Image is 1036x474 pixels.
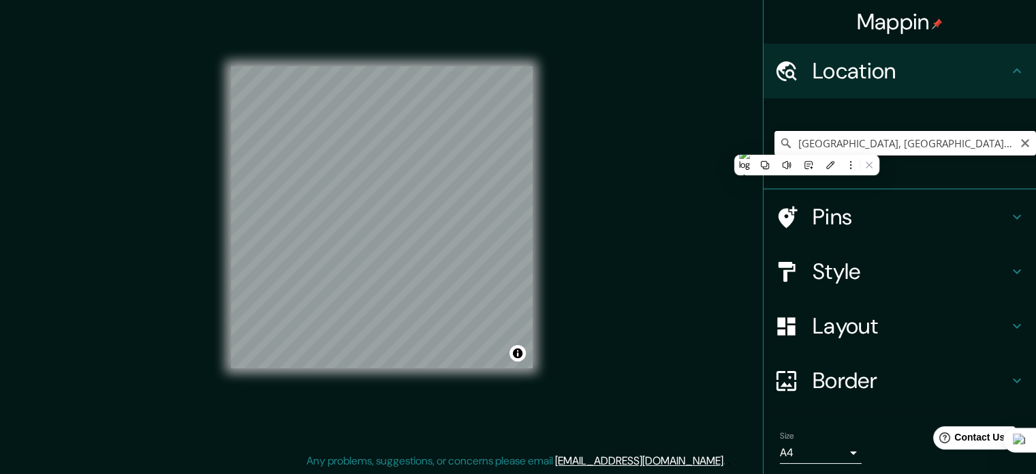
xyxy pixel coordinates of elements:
[915,421,1021,459] iframe: Help widget launcher
[764,44,1036,98] div: Location
[764,244,1036,299] div: Style
[231,66,533,368] canvas: Map
[813,312,1009,340] h4: Layout
[774,131,1036,155] input: Pick your city or area
[780,442,862,464] div: A4
[1020,136,1031,149] button: Clear
[764,299,1036,353] div: Layout
[813,203,1009,231] h4: Pins
[813,258,1009,285] h4: Style
[725,453,727,469] div: .
[857,8,943,35] h4: Mappin
[764,353,1036,408] div: Border
[509,345,526,361] button: Toggle attribution
[932,18,943,29] img: pin-icon.png
[813,57,1009,85] h4: Location
[780,430,794,442] label: Size
[727,453,730,469] div: .
[813,367,1009,394] h4: Border
[307,453,725,469] p: Any problems, suggestions, or concerns please email .
[555,454,723,468] a: [EMAIL_ADDRESS][DOMAIN_NAME]
[764,190,1036,244] div: Pins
